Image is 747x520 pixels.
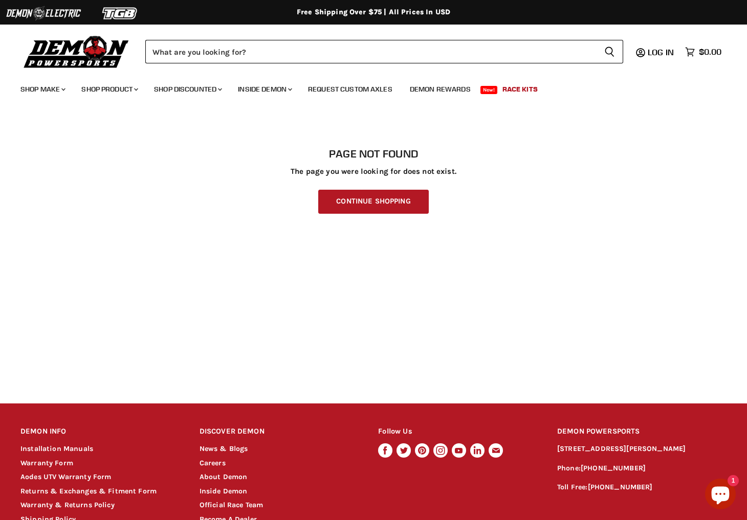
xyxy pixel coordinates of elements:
a: Race Kits [495,79,545,100]
a: Warranty Form [20,459,73,467]
img: TGB Logo 2 [82,4,159,23]
form: Product [145,40,623,63]
input: Search [145,40,596,63]
img: Demon Electric Logo 2 [5,4,82,23]
p: The page you were looking for does not exist. [20,167,727,176]
h2: Follow Us [378,420,538,444]
button: Search [596,40,623,63]
a: Inside Demon [230,79,298,100]
a: Careers [200,459,226,467]
h2: DISCOVER DEMON [200,420,359,444]
a: Shop Discounted [146,79,228,100]
a: News & Blogs [200,444,248,453]
a: Demon Rewards [402,79,478,100]
a: Aodes UTV Warranty Form [20,472,111,481]
ul: Main menu [13,75,719,100]
a: Continue Shopping [318,190,428,214]
span: Log in [648,47,674,57]
a: Request Custom Axles [300,79,400,100]
a: Shop Make [13,79,72,100]
a: $0.00 [680,44,727,59]
a: Inside Demon [200,487,248,495]
h2: DEMON POWERSPORTS [557,420,727,444]
a: Installation Manuals [20,444,93,453]
a: [PHONE_NUMBER] [581,464,646,472]
p: Toll Free: [557,482,727,493]
inbox-online-store-chat: Shopify online store chat [702,479,739,512]
p: [STREET_ADDRESS][PERSON_NAME] [557,443,727,455]
h2: DEMON INFO [20,420,180,444]
a: About Demon [200,472,248,481]
a: Shop Product [74,79,144,100]
h1: Page not found [20,148,727,160]
a: Warranty & Returns Policy [20,501,115,509]
a: Returns & Exchanges & Fitment Form [20,487,157,495]
a: Log in [643,48,680,57]
img: Demon Powersports [20,33,133,70]
a: [PHONE_NUMBER] [588,483,653,491]
span: New! [480,86,498,94]
span: $0.00 [699,47,721,57]
p: Phone: [557,463,727,474]
a: Official Race Team [200,501,263,509]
